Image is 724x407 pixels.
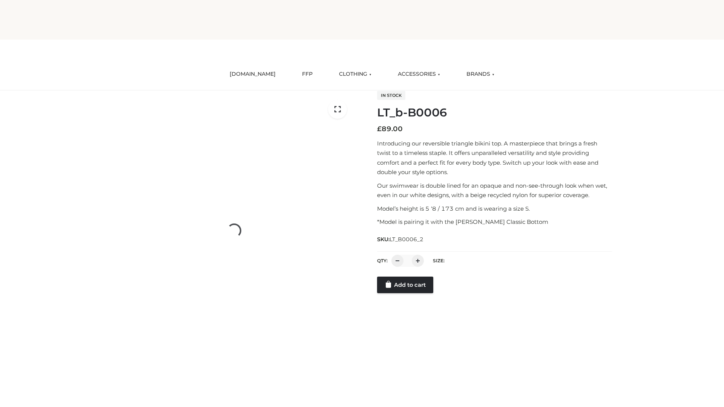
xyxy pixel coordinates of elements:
a: CLOTHING [333,66,377,83]
bdi: 89.00 [377,125,403,133]
h1: LT_b-B0006 [377,106,612,119]
span: In stock [377,91,405,100]
label: QTY: [377,258,388,263]
a: ACCESSORIES [392,66,446,83]
span: SKU: [377,235,424,244]
label: Size: [433,258,445,263]
p: Our swimwear is double lined for an opaque and non-see-through look when wet, even in our white d... [377,181,612,200]
a: [DOMAIN_NAME] [224,66,281,83]
a: BRANDS [461,66,500,83]
span: £ [377,125,382,133]
a: FFP [296,66,318,83]
span: LT_B0006_2 [390,236,423,243]
p: Introducing our reversible triangle bikini top. A masterpiece that brings a fresh twist to a time... [377,139,612,177]
p: *Model is pairing it with the [PERSON_NAME] Classic Bottom [377,217,612,227]
a: Add to cart [377,277,433,293]
p: Model’s height is 5 ‘8 / 173 cm and is wearing a size S. [377,204,612,214]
